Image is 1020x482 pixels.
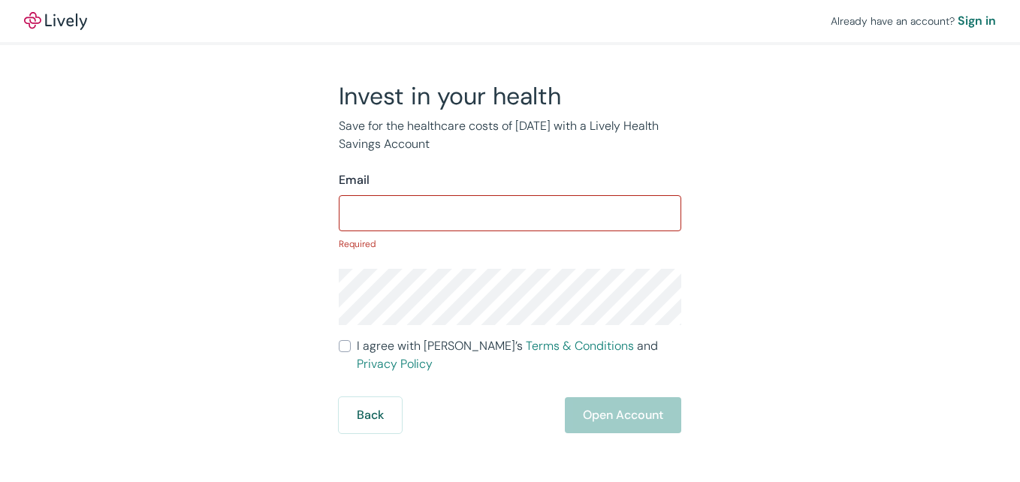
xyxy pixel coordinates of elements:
[339,171,370,189] label: Email
[526,338,634,354] a: Terms & Conditions
[831,12,996,30] div: Already have an account?
[339,81,681,111] h2: Invest in your health
[339,237,681,251] p: Required
[357,337,681,373] span: I agree with [PERSON_NAME]’s and
[24,12,87,30] img: Lively
[357,356,433,372] a: Privacy Policy
[339,397,402,433] button: Back
[24,12,87,30] a: LivelyLively
[339,117,681,153] p: Save for the healthcare costs of [DATE] with a Lively Health Savings Account
[958,12,996,30] a: Sign in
